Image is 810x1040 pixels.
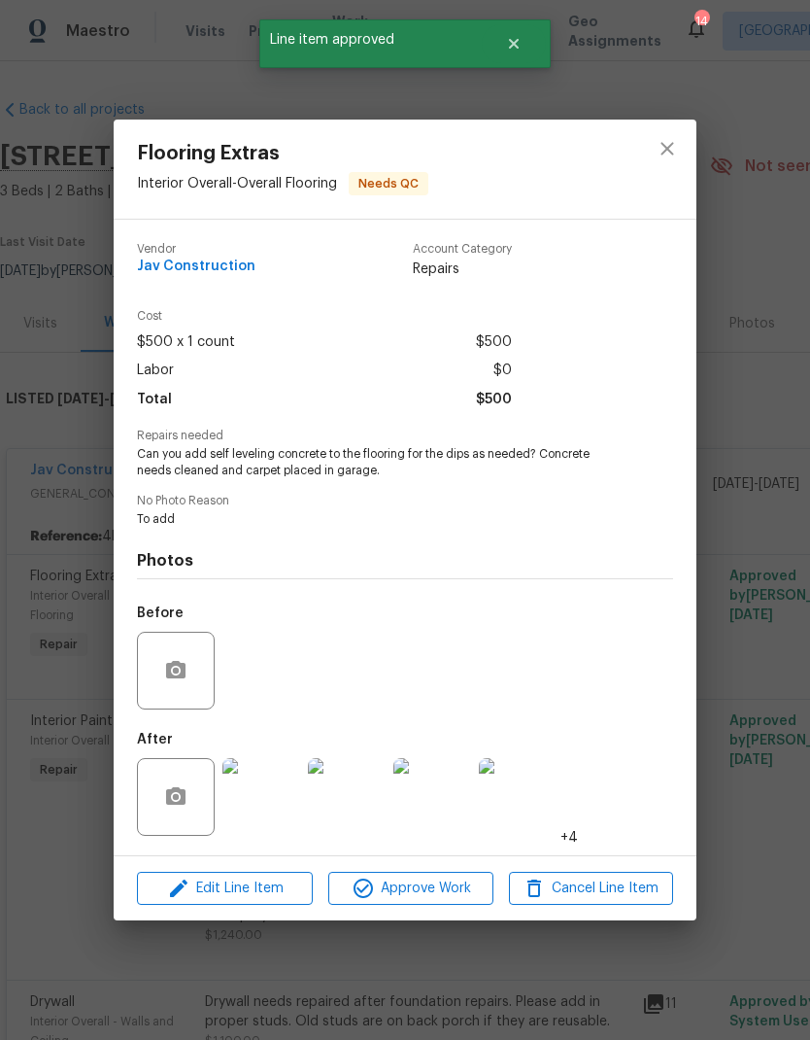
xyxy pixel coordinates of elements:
[644,125,691,172] button: close
[259,19,482,60] span: Line item approved
[515,877,667,901] span: Cancel Line Item
[351,174,426,193] span: Needs QC
[476,329,512,357] span: $500
[137,430,673,442] span: Repairs needed
[137,243,255,256] span: Vendor
[137,446,620,479] span: Can you add self leveling concrete to the flooring for the dips as needed? Concrete needs cleaned...
[137,177,337,191] span: Interior Overall - Overall Flooring
[413,243,512,256] span: Account Category
[493,357,512,385] span: $0
[137,733,173,746] h5: After
[137,511,620,528] span: To add
[137,310,512,323] span: Cost
[482,24,546,63] button: Close
[560,828,578,848] span: +4
[413,260,512,279] span: Repairs
[137,386,172,414] span: Total
[476,386,512,414] span: $500
[509,872,673,906] button: Cancel Line Item
[137,260,255,274] span: Jav Construction
[334,877,487,901] span: Approve Work
[137,357,174,385] span: Labor
[137,143,428,164] span: Flooring Extras
[137,872,313,906] button: Edit Line Item
[143,877,307,901] span: Edit Line Item
[328,872,492,906] button: Approve Work
[137,551,673,571] h4: Photos
[137,329,235,357] span: $500 x 1 count
[137,495,673,507] span: No Photo Reason
[694,12,708,31] div: 14
[137,607,184,620] h5: Before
